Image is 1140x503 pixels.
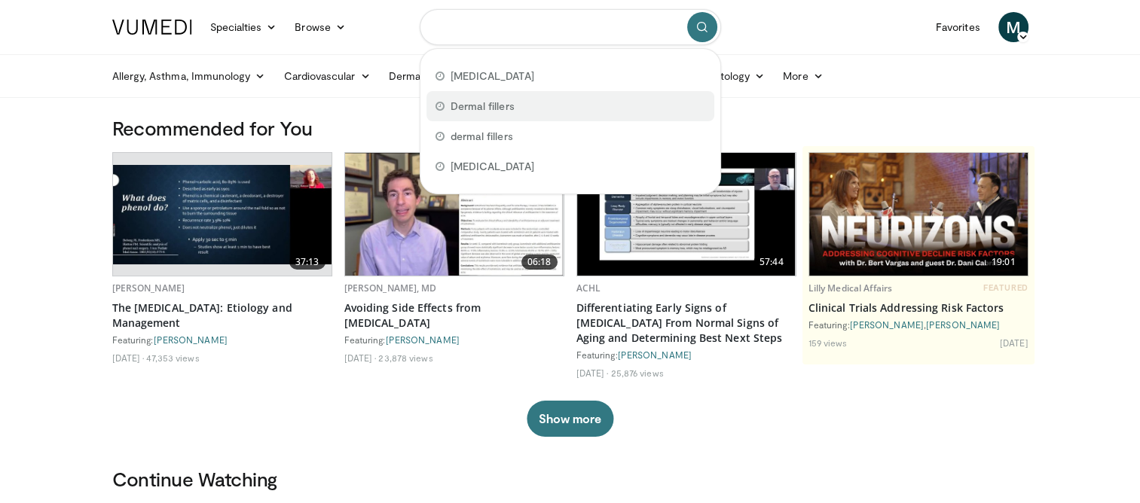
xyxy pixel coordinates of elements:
a: ACHL [576,282,601,294]
a: Differentiating Early Signs of [MEDICAL_DATA] From Normal Signs of Aging and Determining Best Nex... [576,300,796,346]
div: Featuring: [344,334,564,346]
a: Avoiding Side Effects from [MEDICAL_DATA] [344,300,564,331]
span: [MEDICAL_DATA] [451,69,534,84]
img: c5af237d-e68a-4dd3-8521-77b3daf9ece4.620x360_q85_upscale.jpg [113,165,332,264]
img: 6f9900f7-f6e7-4fd7-bcbb-2a1dc7b7d476.620x360_q85_upscale.jpg [345,153,564,276]
a: Dermatology [380,61,475,91]
a: [PERSON_NAME] [154,334,228,345]
a: Rheumatology [671,61,774,91]
img: 599f3ee4-8b28-44a1-b622-e2e4fac610ae.620x360_q85_upscale.jpg [577,153,796,276]
a: [PERSON_NAME] [618,349,692,360]
a: [PERSON_NAME] [386,334,460,345]
button: Show more [527,401,613,437]
a: [PERSON_NAME] [112,282,185,294]
li: 25,876 views [610,367,663,379]
span: [MEDICAL_DATA] [451,159,534,174]
div: Featuring: [576,349,796,361]
li: [DATE] [576,367,609,379]
span: 06:18 [521,255,558,270]
a: [PERSON_NAME] [850,319,924,330]
a: [PERSON_NAME] [926,319,1000,330]
a: Favorites [927,12,989,42]
span: FEATURED [983,282,1028,293]
span: Dermal fillers [451,99,515,114]
li: [DATE] [112,352,145,364]
span: dermal fillers [451,129,513,144]
a: More [774,61,832,91]
li: [DATE] [1000,337,1028,349]
a: 19:01 [809,153,1028,276]
li: [DATE] [344,352,377,364]
div: Featuring: [112,334,332,346]
input: Search topics, interventions [420,9,721,45]
a: Allergy, Asthma, Immunology [103,61,275,91]
a: Lilly Medical Affairs [808,282,893,294]
a: Clinical Trials Addressing Risk Factors [808,300,1028,316]
li: 23,878 views [378,352,432,364]
li: 159 views [808,337,848,349]
img: VuMedi Logo [112,20,192,35]
img: 1541e73f-d457-4c7d-a135-57e066998777.png.620x360_q85_upscale.jpg [809,153,1028,276]
span: 19:01 [986,255,1022,270]
h3: Continue Watching [112,467,1028,491]
a: 57:44 [577,153,796,276]
h3: Recommended for You [112,116,1028,140]
a: 37:13 [113,153,332,276]
a: [PERSON_NAME], MD [344,282,437,294]
a: 06:18 [345,153,564,276]
a: Browse [286,12,355,42]
a: Cardiovascular [274,61,379,91]
a: The [MEDICAL_DATA]: Etiology and Management [112,300,332,331]
div: Featuring: , [808,319,1028,331]
li: 47,353 views [146,352,199,364]
a: Specialties [201,12,286,42]
span: 37:13 [289,255,325,270]
a: M [998,12,1028,42]
span: 57:44 [753,255,790,270]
